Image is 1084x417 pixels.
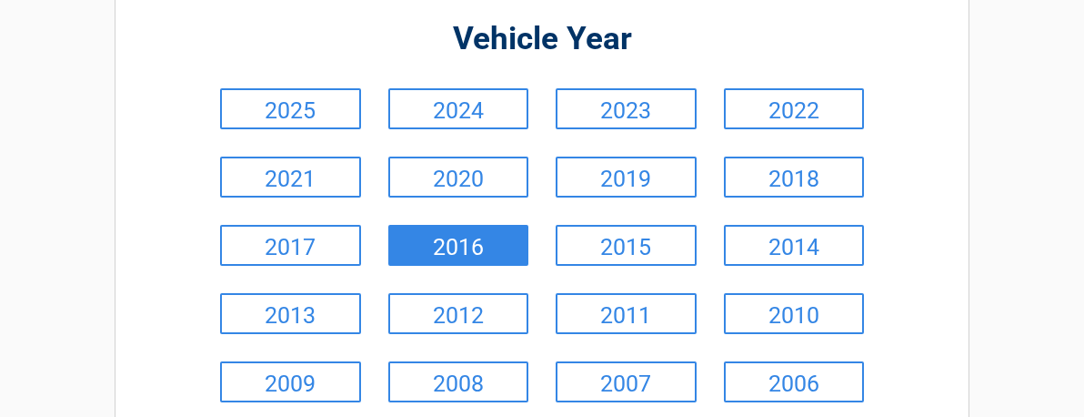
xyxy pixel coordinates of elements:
a: 2024 [388,88,529,129]
a: 2014 [724,225,865,266]
a: 2020 [388,157,529,198]
a: 2010 [724,293,865,334]
a: 2022 [724,88,865,129]
a: 2023 [556,88,697,129]
a: 2006 [724,361,865,402]
a: 2007 [556,361,697,402]
a: 2025 [220,88,361,129]
a: 2013 [220,293,361,334]
a: 2015 [556,225,697,266]
a: 2018 [724,157,865,198]
a: 2008 [388,361,529,402]
a: 2019 [556,157,697,198]
a: 2017 [220,225,361,266]
a: 2021 [220,157,361,198]
h2: Vehicle Year [216,18,868,61]
a: 2009 [220,361,361,402]
a: 2012 [388,293,529,334]
a: 2011 [556,293,697,334]
a: 2016 [388,225,529,266]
